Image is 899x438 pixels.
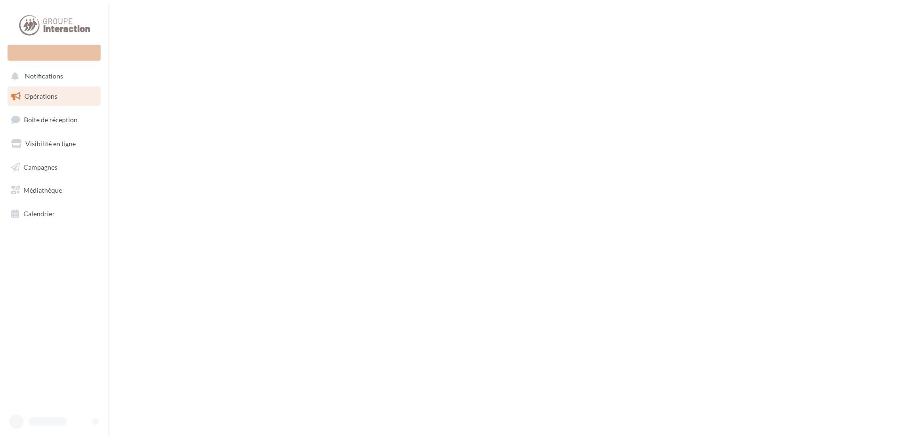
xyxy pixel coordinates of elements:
[24,92,57,100] span: Opérations
[6,157,103,177] a: Campagnes
[25,140,76,148] span: Visibilité en ligne
[24,116,78,124] span: Boîte de réception
[24,163,57,171] span: Campagnes
[6,109,103,130] a: Boîte de réception
[24,210,55,218] span: Calendrier
[6,204,103,224] a: Calendrier
[6,134,103,154] a: Visibilité en ligne
[6,180,103,200] a: Médiathèque
[25,72,63,80] span: Notifications
[6,86,103,106] a: Opérations
[8,45,101,61] div: Nouvelle campagne
[24,186,62,194] span: Médiathèque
